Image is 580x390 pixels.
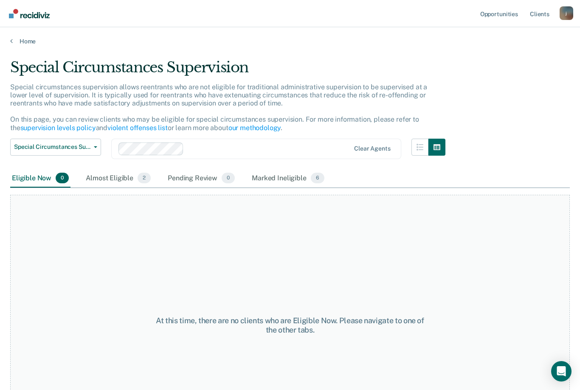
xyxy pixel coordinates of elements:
div: Special Circumstances Supervision [10,59,445,83]
p: Special circumstances supervision allows reentrants who are not eligible for traditional administ... [10,83,427,132]
span: 0 [222,173,235,184]
div: Eligible Now0 [10,169,70,188]
a: Home [10,37,570,45]
button: Profile dropdown button [560,6,573,20]
div: Almost Eligible2 [84,169,152,188]
span: 2 [138,173,151,184]
div: Open Intercom Messenger [551,361,572,381]
a: our methodology [228,124,281,132]
span: 6 [311,173,324,184]
div: At this time, there are no clients who are Eligible Now. Please navigate to one of the other tabs. [150,316,430,334]
button: Special Circumstances Supervision [10,139,101,156]
div: Marked Ineligible6 [250,169,326,188]
div: Pending Review0 [166,169,237,188]
div: Clear agents [354,145,390,152]
span: 0 [56,173,69,184]
div: j [560,6,573,20]
span: Special Circumstances Supervision [14,143,90,151]
img: Recidiviz [9,9,50,18]
a: supervision levels policy [20,124,96,132]
a: violent offenses list [107,124,168,132]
